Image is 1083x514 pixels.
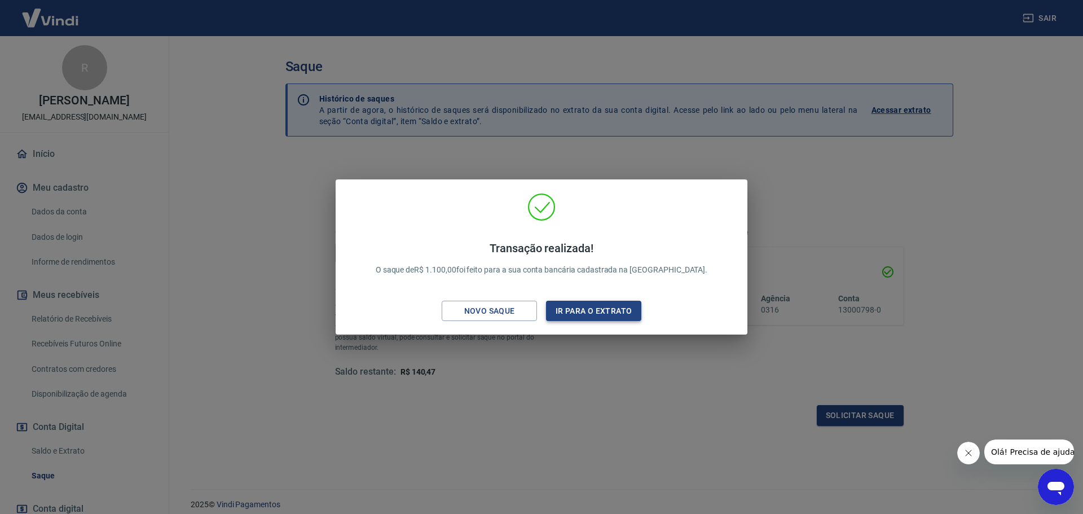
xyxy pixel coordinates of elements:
[546,301,641,322] button: Ir para o extrato
[376,241,708,276] p: O saque de R$ 1.100,00 foi feito para a sua conta bancária cadastrada na [GEOGRAPHIC_DATA].
[957,442,980,464] iframe: Fechar mensagem
[7,8,95,17] span: Olá! Precisa de ajuda?
[451,304,529,318] div: Novo saque
[376,241,708,255] h4: Transação realizada!
[1038,469,1074,505] iframe: Botão para abrir a janela de mensagens
[442,301,537,322] button: Novo saque
[984,440,1074,464] iframe: Mensagem da empresa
